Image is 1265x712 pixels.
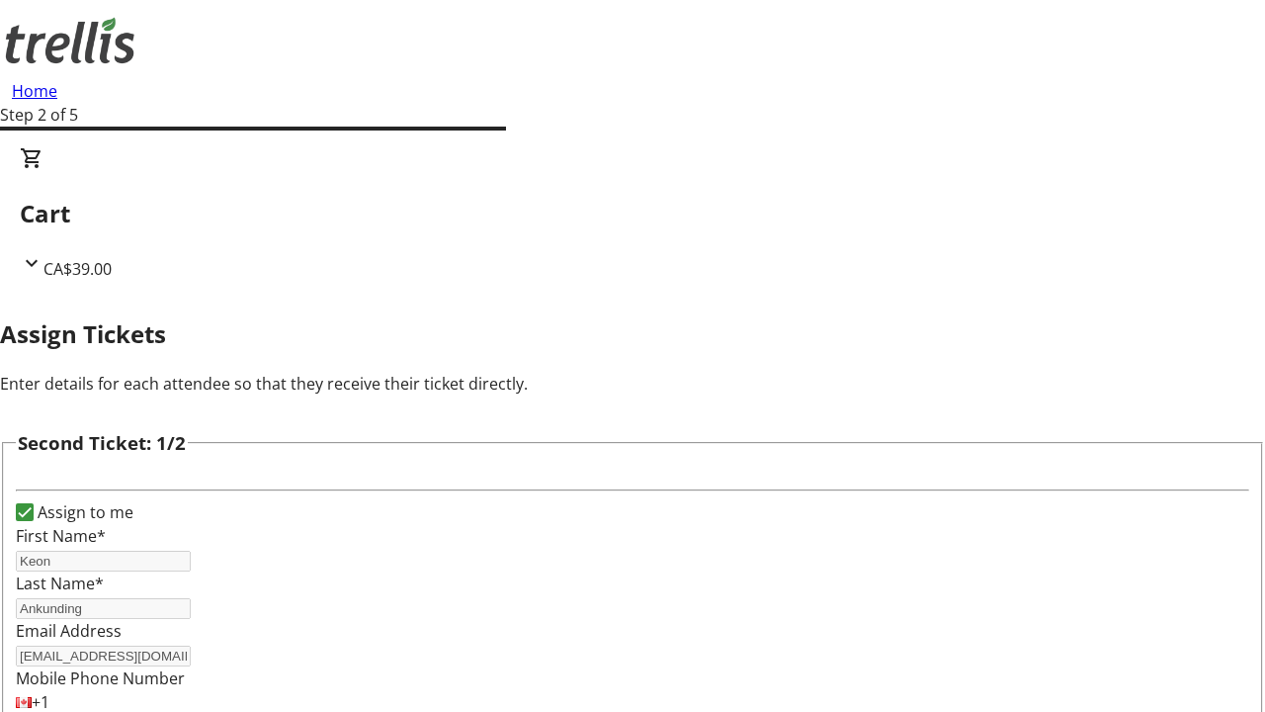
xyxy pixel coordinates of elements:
[20,146,1245,281] div: CartCA$39.00
[20,196,1245,231] h2: Cart
[34,500,133,524] label: Assign to me
[16,620,122,642] label: Email Address
[18,429,186,457] h3: Second Ticket: 1/2
[16,525,106,547] label: First Name*
[16,667,185,689] label: Mobile Phone Number
[43,258,112,280] span: CA$39.00
[16,573,104,594] label: Last Name*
